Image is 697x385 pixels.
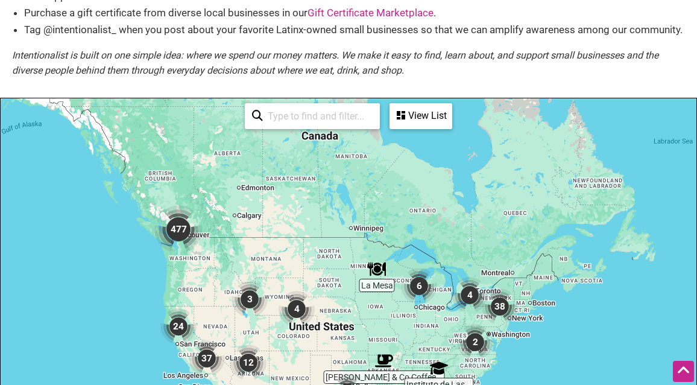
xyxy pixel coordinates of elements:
[457,324,493,360] div: 2
[232,281,268,317] div: 3
[673,361,694,382] div: Scroll Back to Top
[154,205,203,253] div: 477
[401,268,437,304] div: 6
[307,7,434,19] a: Gift Certificate Marketplace
[375,352,393,370] div: Fidel & Co Coffee Roasters
[245,103,380,129] div: Type to search and filter
[482,288,518,325] div: 38
[230,345,266,381] div: 12
[368,260,386,278] div: La Mesa
[391,104,451,127] div: View List
[160,308,197,345] div: 24
[389,103,452,129] div: See a list of the visible businesses
[12,49,658,77] em: Intentionalist is built on one simple idea: where we spend our money matters. We make it easy to ...
[189,340,225,377] div: 37
[24,5,685,21] li: Purchase a gift certificate from diverse local businesses in our .
[24,22,685,38] li: Tag @intentionalist_ when you post about your favorite Latinx-owned small businesses so that we c...
[279,291,315,327] div: 4
[430,359,448,377] div: Instituto de Las Américas
[452,277,488,313] div: 4
[263,104,373,128] input: Type to find and filter...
